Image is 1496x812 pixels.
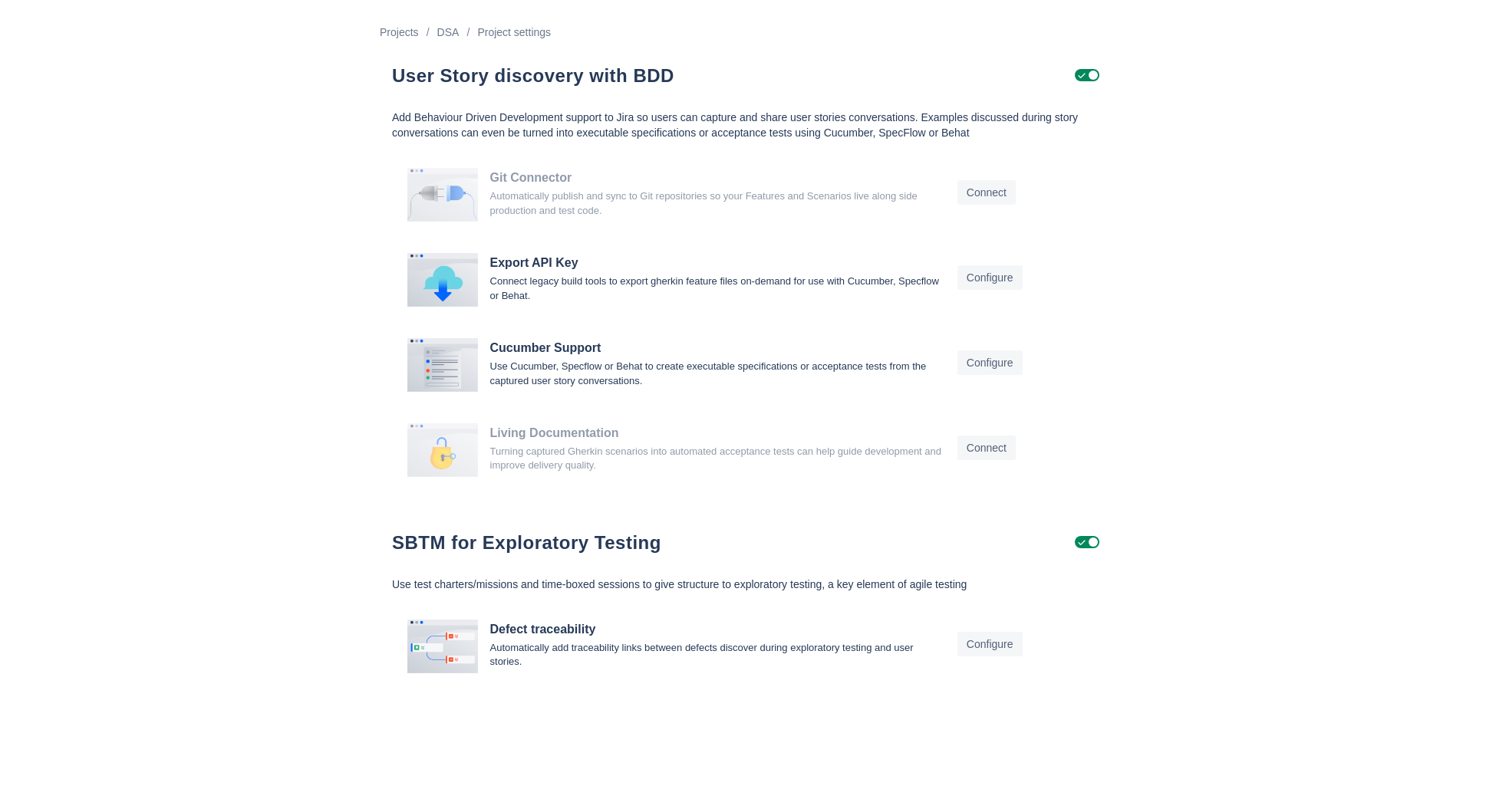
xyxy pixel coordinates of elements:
h1: User Story discovery with BDD [392,64,984,87]
h3: Git Connector [490,168,945,187]
button: Configure [957,632,1023,656]
h3: Living Documentation [490,423,945,442]
img: vhH2hqtHqhtfwMUtl0c5csJQQAAAABJRU5ErkJggg== [407,338,478,392]
a: Project settings [477,23,551,41]
p: Add Behaviour Driven Development support to Jira so users can capture and share user stories conv... [392,110,1104,141]
span: Configure [967,632,1013,656]
h1: SBTM for Exploratory Testing [392,531,984,554]
img: PwwcOHj34BvnjR0StUHUAAAAAASUVORK5CYII= [407,620,478,673]
button: Connect [957,436,1016,460]
span: Uncheck [1076,536,1088,548]
p: Use Cucumber, Specflow or Behat to create executable specifications or acceptance tests from the ... [490,360,945,388]
span: Uncheck [1076,69,1088,81]
h3: Defect traceability [490,620,945,639]
span: Connect [967,436,1007,460]
p: Automatically add traceability links between defects discover during exploratory testing and user... [490,641,945,669]
button: Configure [957,265,1023,290]
p: Connect legacy build tools to export gherkin feature files on-demand for use with Cucumber, Specf... [490,275,945,303]
img: 2y333a7zPOGPUgP98Dt6g889MBDDz38N21tVM8cWutFAAAAAElFTkSuQmCC [407,253,478,307]
a: Projects [380,23,419,41]
span: Connect [967,180,1007,205]
img: e52e3d1eb0d6909af0b0184d9594f73b.png [407,423,478,477]
span: Configure [967,350,1013,375]
img: frLO3nNNOywAAAABJRU5ErkJggg== [407,168,478,222]
h3: Cucumber Support [490,338,945,357]
p: Turning captured Gherkin scenarios into automated acceptance tests can help guide development and... [490,445,945,473]
p: Use test charters/missions and time-boxed sessions to give structure to exploratory testing, a ke... [392,577,1104,593]
button: Connect [957,180,1016,205]
div: / [459,23,477,41]
span: Configure [967,265,1013,290]
button: Configure [957,350,1023,375]
div: / [419,23,437,41]
a: DSA [437,23,460,41]
p: Automatically publish and sync to Git repositories so your Features and Scenarios live along side... [490,189,945,218]
h3: Export API Key [490,253,945,272]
